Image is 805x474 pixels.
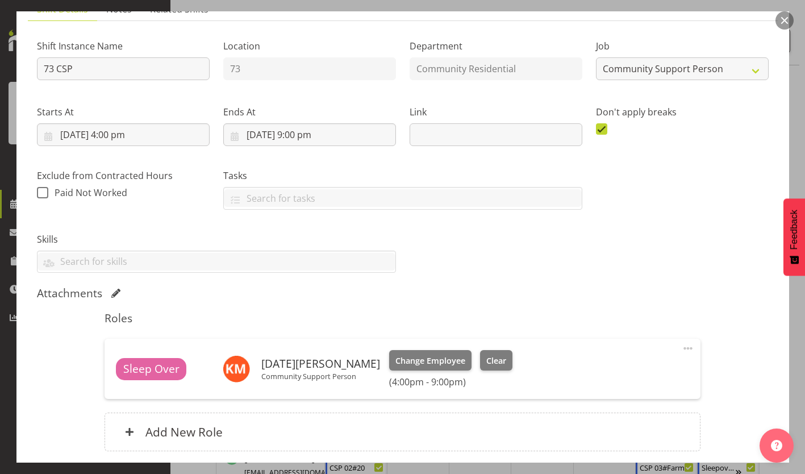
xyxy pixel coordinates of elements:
[261,372,380,381] p: Community Support Person
[123,361,180,377] span: Sleep Over
[410,105,582,119] label: Link
[37,39,210,53] label: Shift Instance Name
[389,376,512,388] h6: (4:00pm - 9:00pm)
[596,105,769,119] label: Don't apply breaks
[223,169,582,182] label: Tasks
[223,123,396,146] input: Click to select...
[37,169,210,182] label: Exclude from Contracted Hours
[389,350,472,371] button: Change Employee
[37,286,102,300] h5: Attachments
[789,210,799,250] span: Feedback
[37,123,210,146] input: Click to select...
[145,425,223,439] h6: Add New Role
[37,57,210,80] input: Shift Instance Name
[223,355,250,382] img: kartik-mahajan11435.jpg
[395,355,465,367] span: Change Employee
[223,39,396,53] label: Location
[37,232,396,246] label: Skills
[783,198,805,276] button: Feedback - Show survey
[261,357,380,370] h6: [DATE][PERSON_NAME]
[771,440,782,451] img: help-xxl-2.png
[596,39,769,53] label: Job
[223,105,396,119] label: Ends At
[105,311,700,325] h5: Roles
[224,189,582,207] input: Search for tasks
[486,355,506,367] span: Clear
[480,350,512,371] button: Clear
[55,186,127,199] span: Paid Not Worked
[37,105,210,119] label: Starts At
[410,39,582,53] label: Department
[37,253,395,271] input: Search for skills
